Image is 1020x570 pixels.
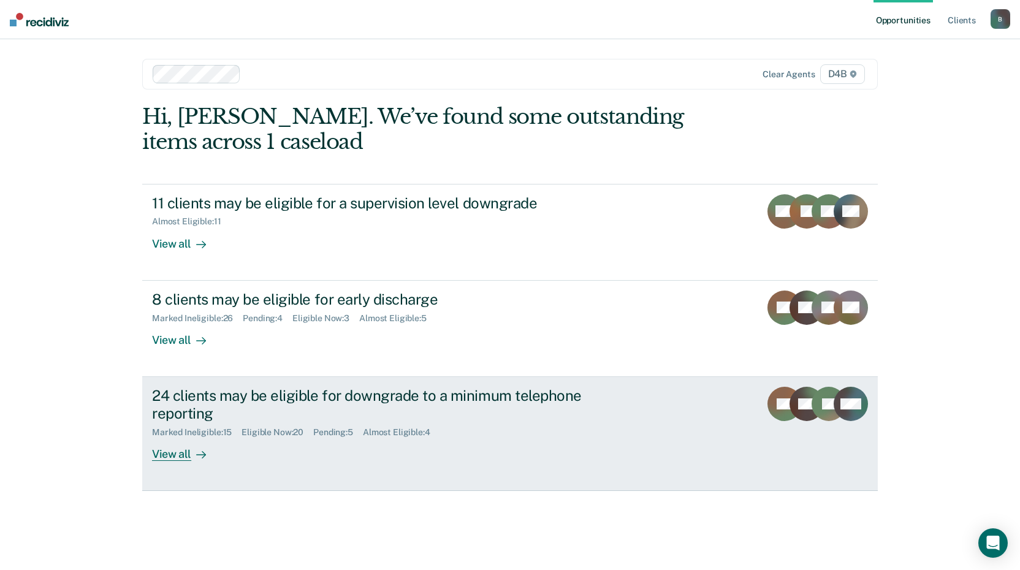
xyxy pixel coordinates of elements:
div: Eligible Now : 3 [292,313,359,324]
div: Marked Ineligible : 26 [152,313,243,324]
div: Pending : 4 [243,313,292,324]
div: Marked Ineligible : 15 [152,427,242,438]
div: Hi, [PERSON_NAME]. We’ve found some outstanding items across 1 caseload [142,104,731,154]
div: Clear agents [763,69,815,80]
div: 8 clients may be eligible for early discharge [152,291,582,308]
button: B [991,9,1010,29]
div: Almost Eligible : 5 [359,313,436,324]
img: Recidiviz [10,13,69,26]
div: View all [152,323,221,347]
a: 11 clients may be eligible for a supervision level downgradeAlmost Eligible:11View all [142,184,878,281]
div: Pending : 5 [313,427,363,438]
div: Eligible Now : 20 [242,427,313,438]
a: 8 clients may be eligible for early dischargeMarked Ineligible:26Pending:4Eligible Now:3Almost El... [142,281,878,377]
div: Almost Eligible : 11 [152,216,231,227]
span: D4B [820,64,865,84]
div: Almost Eligible : 4 [363,427,440,438]
div: 11 clients may be eligible for a supervision level downgrade [152,194,582,212]
div: View all [152,227,221,251]
a: 24 clients may be eligible for downgrade to a minimum telephone reportingMarked Ineligible:15Elig... [142,377,878,491]
div: Open Intercom Messenger [978,528,1008,558]
div: 24 clients may be eligible for downgrade to a minimum telephone reporting [152,387,582,422]
div: View all [152,437,221,461]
